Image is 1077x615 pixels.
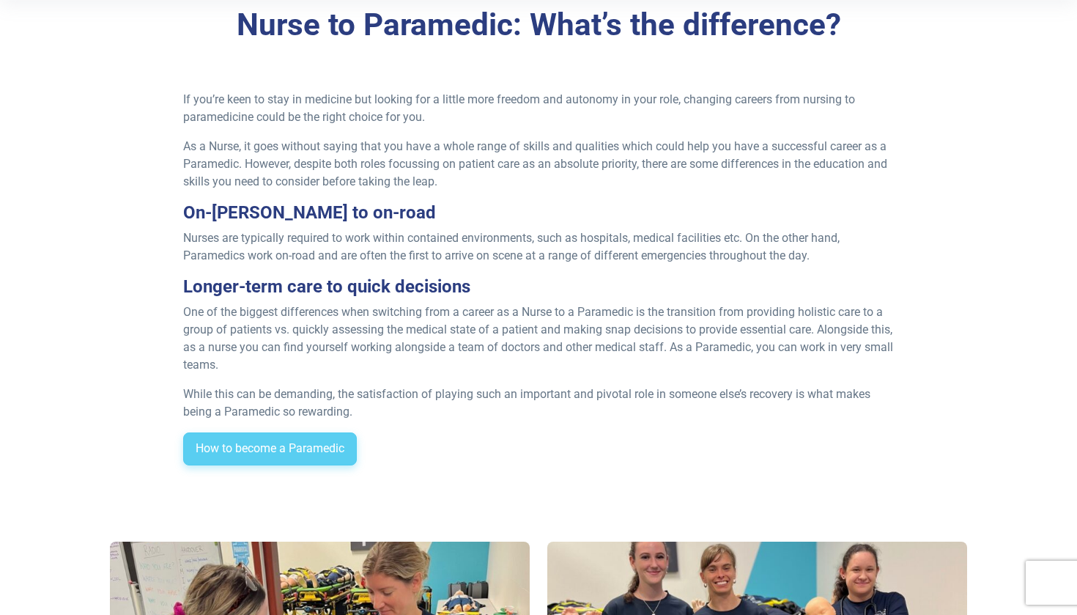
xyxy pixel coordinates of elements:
strong: On-[PERSON_NAME] to on-road [183,202,436,223]
strong: Longer-term care to quick decisions [183,276,470,297]
p: While this can be demanding, the satisfaction of playing such an important and pivotal role in so... [183,386,895,421]
a: How to become a Paramedic [183,432,357,466]
span: If you’re keen to stay in medicine but looking for a little more freedom and autonomy in your rol... [183,92,855,124]
h3: Nurse to Paramedic: What’s the difference? [110,7,967,44]
p: One of the biggest differences when switching from a career as a Nurse to a Paramedic is the tran... [183,303,895,374]
p: As a Nurse, it goes without saying that you have a whole range of skills and qualities which coul... [183,138,895,191]
p: Nurses are typically required to work within contained environments, such as hospitals, medical f... [183,229,895,265]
